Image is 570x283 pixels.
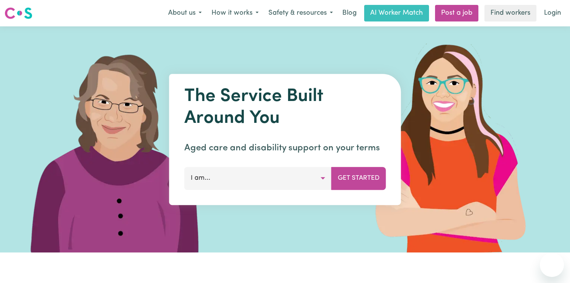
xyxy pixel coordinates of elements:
button: Safety & resources [264,5,338,21]
a: Blog [338,5,361,21]
iframe: Button to launch messaging window [540,253,564,277]
button: Get Started [331,167,386,190]
p: Aged care and disability support on your terms [184,141,386,155]
button: About us [163,5,207,21]
a: Post a job [435,5,478,21]
h1: The Service Built Around You [184,86,386,129]
a: Careseekers logo [5,5,32,22]
a: Login [539,5,565,21]
button: How it works [207,5,264,21]
img: Careseekers logo [5,6,32,20]
button: I am... [184,167,332,190]
a: Find workers [484,5,536,21]
a: AI Worker Match [364,5,429,21]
